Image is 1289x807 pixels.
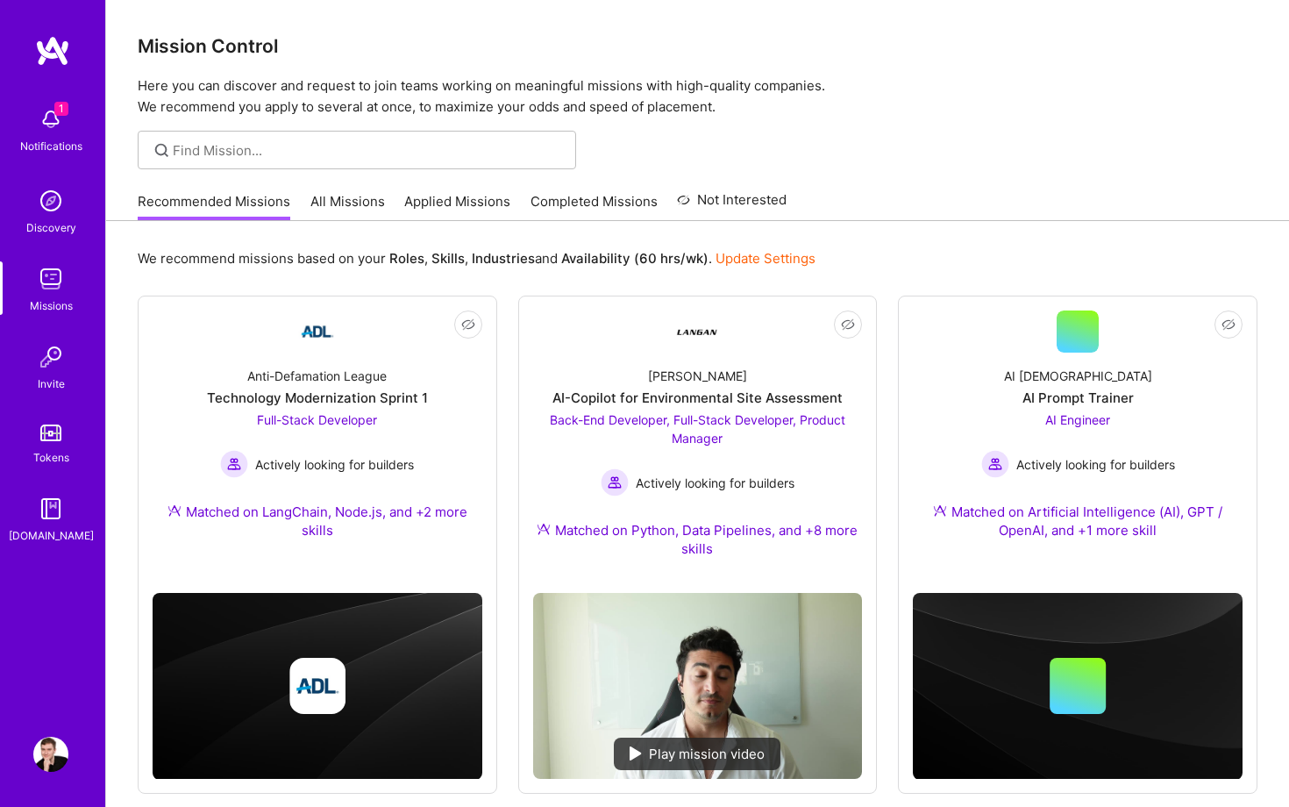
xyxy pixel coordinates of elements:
[677,189,787,221] a: Not Interested
[533,311,863,579] a: Company Logo[PERSON_NAME]AI-Copilot for Environmental Site AssessmentBack-End Developer, Full-Sta...
[561,250,709,267] b: Availability (60 hrs/wk)
[472,250,535,267] b: Industries
[220,450,248,478] img: Actively looking for builders
[33,339,68,375] img: Invite
[38,375,65,393] div: Invite
[289,658,345,714] img: Company logo
[33,448,69,467] div: Tokens
[138,35,1257,57] h3: Mission Control
[257,412,377,427] span: Full-Stack Developer
[537,522,551,536] img: Ateam Purple Icon
[636,474,794,492] span: Actively looking for builders
[552,389,843,407] div: AI-Copilot for Environmental Site Assessment
[431,250,465,267] b: Skills
[1221,318,1236,332] i: icon EyeClosed
[167,503,182,518] img: Ateam Purple Icon
[138,192,290,221] a: Recommended Missions
[138,75,1257,118] p: Here you can discover and request to join teams working on meaningful missions with high-quality ...
[35,35,70,67] img: logo
[247,367,387,385] div: Anti-Defamation League
[207,389,428,407] div: Technology Modernization Sprint 1
[9,526,94,545] div: [DOMAIN_NAME]
[255,455,414,474] span: Actively looking for builders
[33,737,68,772] img: User Avatar
[1022,389,1134,407] div: AI Prompt Trainer
[173,141,563,160] input: Find Mission...
[533,593,863,778] img: No Mission
[20,137,82,155] div: Notifications
[601,468,629,496] img: Actively looking for builders
[533,521,863,558] div: Matched on Python, Data Pipelines, and +8 more skills
[138,249,815,268] p: We recommend missions based on your , , and .
[54,102,68,116] span: 1
[630,746,642,761] img: play
[1045,412,1110,427] span: AI Engineer
[33,491,68,526] img: guide book
[841,318,855,332] i: icon EyeClosed
[716,250,815,267] a: Update Settings
[33,183,68,218] img: discovery
[33,102,68,137] img: bell
[913,503,1243,539] div: Matched on Artificial Intelligence (AI), GPT / OpenAI, and +1 more skill
[676,311,718,353] img: Company Logo
[30,296,73,315] div: Missions
[33,261,68,296] img: teamwork
[1016,455,1175,474] span: Actively looking for builders
[296,311,338,353] img: Company Logo
[26,218,76,237] div: Discovery
[550,412,845,446] span: Back-End Developer, Full-Stack Developer, Product Manager
[933,503,947,518] img: Ateam Purple Icon
[913,311,1243,561] a: AI [DEMOGRAPHIC_DATA]AI Prompt TrainerAI Engineer Actively looking for buildersActively looking f...
[981,450,1009,478] img: Actively looking for builders
[29,737,73,772] a: User Avatar
[614,738,780,770] div: Play mission video
[153,503,482,539] div: Matched on LangChain, Node.js, and +2 more skills
[40,425,61,441] img: tokens
[913,593,1243,779] img: cover
[153,593,482,779] img: cover
[404,192,510,221] a: Applied Missions
[531,192,658,221] a: Completed Missions
[152,140,172,161] i: icon SearchGrey
[461,318,475,332] i: icon EyeClosed
[389,250,424,267] b: Roles
[153,311,482,561] a: Company LogoAnti-Defamation LeagueTechnology Modernization Sprint 1Full-Stack Developer Actively ...
[310,192,385,221] a: All Missions
[1004,367,1152,385] div: AI [DEMOGRAPHIC_DATA]
[648,367,747,385] div: [PERSON_NAME]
